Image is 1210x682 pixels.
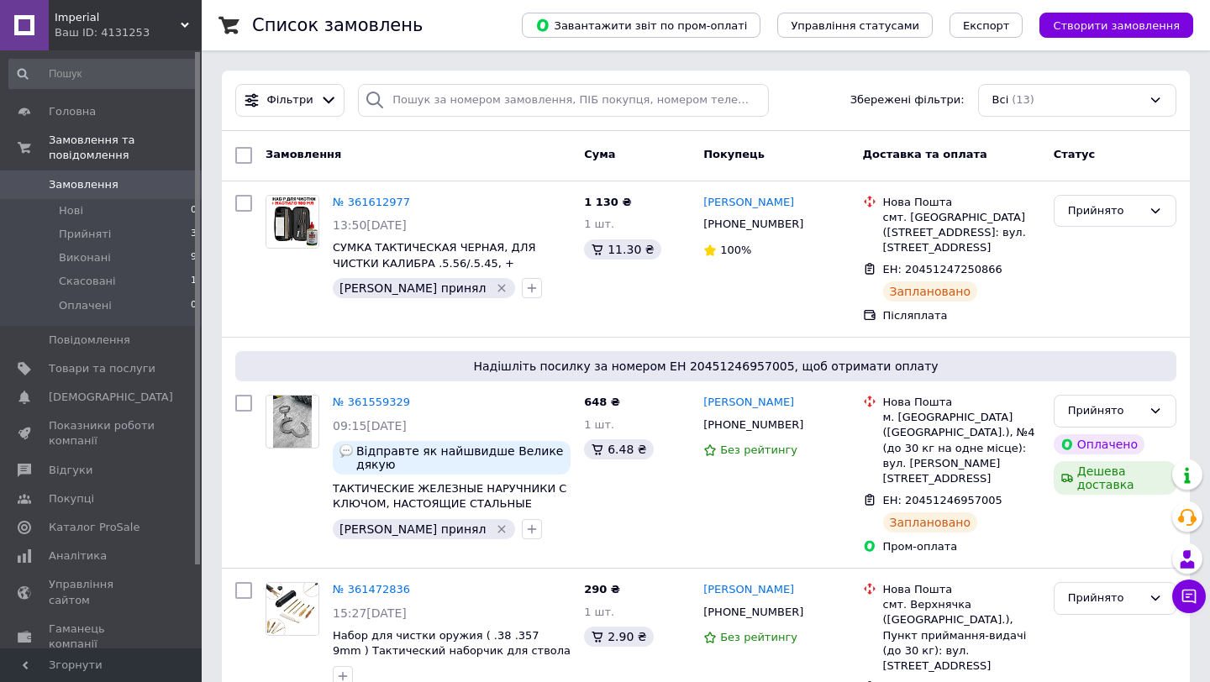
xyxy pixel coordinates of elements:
[1068,590,1142,607] div: Прийнято
[950,13,1023,38] button: Експорт
[703,148,765,160] span: Покупець
[49,361,155,376] span: Товари та послуги
[883,281,978,302] div: Заплановано
[191,298,197,313] span: 0
[49,104,96,119] span: Головна
[584,439,653,459] div: 6.48 ₴
[55,25,202,40] div: Ваш ID: 4131253
[1068,202,1142,220] div: Прийнято
[720,631,797,643] span: Без рейтингу
[191,274,197,289] span: 1
[333,241,536,301] a: СУМКА ТАКТИЧЕСКАЯ ЧЕРНАЯ, ДЛЯ ЧИСТКИ КАЛИБРА .5.56/.5.45, + [PERSON_NAME] 100 ML oil, Чистка оружия
[883,195,1040,210] div: Нова Пошта
[242,358,1170,375] span: Надішліть посилку за номером ЕН 20451246957005, щоб отримати оплату
[191,227,197,242] span: 3
[49,333,130,348] span: Повідомлення
[584,396,620,408] span: 648 ₴
[700,213,807,235] div: [PHONE_NUMBER]
[266,148,341,160] span: Замовлення
[495,522,508,536] svg: Видалити мітку
[266,583,318,634] img: Фото товару
[266,582,319,636] a: Фото товару
[191,250,197,265] span: 9
[49,390,173,405] span: [DEMOGRAPHIC_DATA]
[883,210,1040,256] div: смт. [GEOGRAPHIC_DATA] ([STREET_ADDRESS]: вул. [STREET_ADDRESS]
[584,239,660,260] div: 11.30 ₴
[333,419,407,433] span: 09:15[DATE]
[883,512,978,532] div: Заплановано
[1172,580,1206,613] button: Чат з покупцем
[333,583,410,595] a: № 361472836
[55,10,181,25] span: Imperial
[49,548,107,564] span: Аналітика
[883,539,1040,554] div: Пром-оплата
[339,444,353,458] img: :speech_balloon:
[584,418,614,431] span: 1 шт.
[703,195,794,211] a: [PERSON_NAME]
[1054,434,1144,454] div: Оплачено
[1039,13,1193,38] button: Створити замовлення
[49,463,92,478] span: Відгуки
[49,622,155,652] span: Гаманець компанії
[883,582,1040,597] div: Нова Пошта
[252,15,423,35] h1: Список замовлень
[535,18,747,33] span: Завантажити звіт по пром-оплаті
[339,281,486,295] span: [PERSON_NAME] принял
[883,494,1002,506] span: ЕН: 20451246957005
[266,196,318,248] img: Фото товару
[777,13,933,38] button: Управління статусами
[522,13,760,38] button: Завантажити звіт по пром-оплаті
[584,627,653,647] div: 2.90 ₴
[584,583,620,595] span: 290 ₴
[1054,461,1176,495] div: Дешева доставка
[49,577,155,607] span: Управління сайтом
[333,629,571,673] a: Набор для чистки оружия ( .38 .357 9mm ) Тактический наборчик для ствола калибра, автомата art.Im...
[59,250,111,265] span: Виконані
[333,218,407,232] span: 13:50[DATE]
[700,601,807,623] div: [PHONE_NUMBER]
[791,19,919,32] span: Управління статусами
[584,196,631,208] span: 1 130 ₴
[720,443,797,456] span: Без рейтингу
[49,520,139,535] span: Каталог ProSale
[49,133,202,163] span: Замовлення та повідомлення
[358,84,769,117] input: Пошук за номером замовлення, ПІБ покупця, номером телефону, Email, номером накладної
[49,177,118,192] span: Замовлення
[266,195,319,249] a: Фото товару
[1068,402,1142,420] div: Прийнято
[59,274,116,289] span: Скасовані
[59,203,83,218] span: Нові
[266,395,319,449] a: Фото товару
[49,491,94,506] span: Покупці
[1023,18,1193,31] a: Створити замовлення
[584,606,614,618] span: 1 шт.
[49,418,155,449] span: Показники роботи компанії
[703,395,794,411] a: [PERSON_NAME]
[1054,148,1096,160] span: Статус
[333,396,410,408] a: № 361559329
[333,482,566,526] a: ТАКТИЧЕСКИЕ ЖЕЛЕЗНЫЕ НАРУЧНИКИ С КЛЮЧОМ, НАСТОЯЩИЕ СТАЛЬНЫЕ НАРУЧНИКИ ART.IMPULSE
[584,148,615,160] span: Cума
[883,410,1040,486] div: м. [GEOGRAPHIC_DATA] ([GEOGRAPHIC_DATA].), №4 (до 30 кг на одне місце): вул. [PERSON_NAME][STREET...
[883,597,1040,674] div: смт. Верхнячка ([GEOGRAPHIC_DATA].), Пункт приймання-видачі (до 30 кг): вул. [STREET_ADDRESS]
[992,92,1009,108] span: Всі
[59,227,111,242] span: Прийняті
[703,582,794,598] a: [PERSON_NAME]
[356,444,564,471] span: Відправте як найшвидше Велике дякую
[495,281,508,295] svg: Видалити мітку
[273,396,313,448] img: Фото товару
[333,606,407,620] span: 15:27[DATE]
[267,92,313,108] span: Фільтри
[863,148,987,160] span: Доставка та оплата
[850,92,965,108] span: Збережені фільтри:
[720,244,751,256] span: 100%
[1053,19,1180,32] span: Створити замовлення
[883,308,1040,323] div: Післяплата
[700,414,807,436] div: [PHONE_NUMBER]
[584,218,614,230] span: 1 шт.
[1012,93,1034,106] span: (13)
[963,19,1010,32] span: Експорт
